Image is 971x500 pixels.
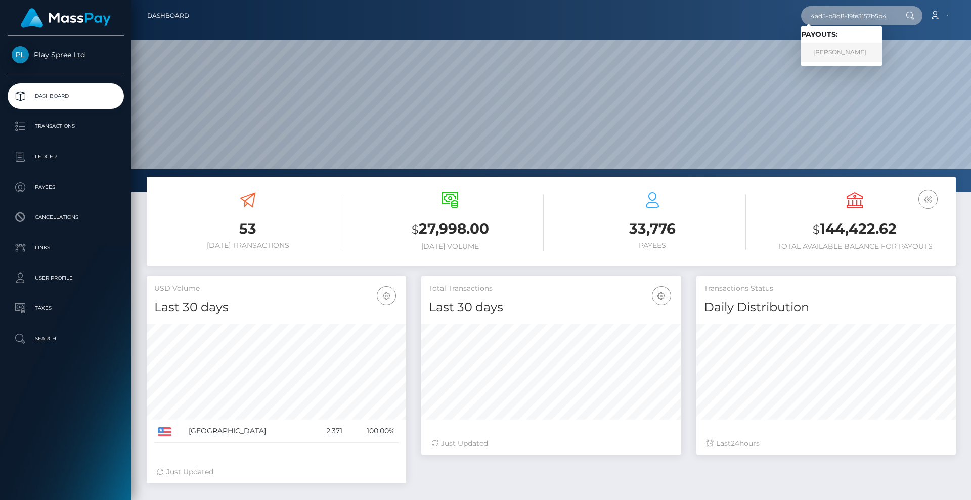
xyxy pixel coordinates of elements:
[707,438,946,449] div: Last hours
[8,235,124,260] a: Links
[154,219,341,239] h3: 53
[559,219,746,239] h3: 33,776
[12,240,120,255] p: Links
[431,438,671,449] div: Just Updated
[8,265,124,291] a: User Profile
[412,222,419,237] small: $
[357,219,544,240] h3: 27,998.00
[12,270,120,286] p: User Profile
[154,299,399,316] h4: Last 30 days
[801,30,882,39] h6: Payouts:
[12,210,120,225] p: Cancellations
[8,326,124,351] a: Search
[8,296,124,321] a: Taxes
[8,83,124,109] a: Dashboard
[21,8,111,28] img: MassPay Logo
[185,420,311,443] td: [GEOGRAPHIC_DATA]
[813,222,820,237] small: $
[157,467,396,477] div: Just Updated
[801,6,896,25] input: Search...
[801,43,882,62] a: [PERSON_NAME]
[12,46,29,63] img: Play Spree Ltd
[154,241,341,250] h6: [DATE] Transactions
[731,439,739,448] span: 24
[12,301,120,316] p: Taxes
[761,219,948,240] h3: 144,422.62
[12,179,120,195] p: Payees
[12,119,120,134] p: Transactions
[12,88,120,104] p: Dashboard
[12,331,120,346] p: Search
[12,149,120,164] p: Ledger
[761,242,948,251] h6: Total Available Balance for Payouts
[704,284,948,294] h5: Transactions Status
[346,420,399,443] td: 100.00%
[311,420,346,443] td: 2,371
[8,50,124,59] span: Play Spree Ltd
[8,114,124,139] a: Transactions
[158,427,171,436] img: US.png
[357,242,544,251] h6: [DATE] Volume
[429,299,673,316] h4: Last 30 days
[154,284,399,294] h5: USD Volume
[429,284,673,294] h5: Total Transactions
[559,241,746,250] h6: Payees
[8,205,124,230] a: Cancellations
[8,174,124,200] a: Payees
[704,299,948,316] h4: Daily Distribution
[147,5,189,26] a: Dashboard
[8,144,124,169] a: Ledger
